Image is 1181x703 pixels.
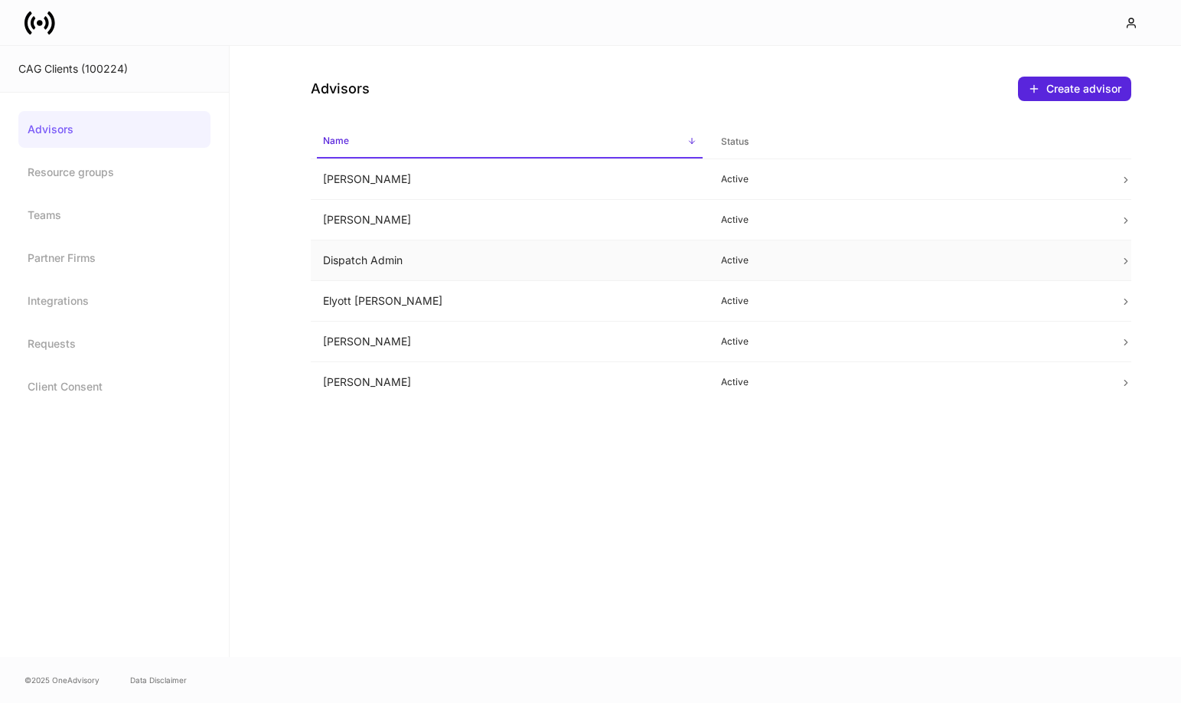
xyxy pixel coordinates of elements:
a: Client Consent [18,368,210,405]
td: [PERSON_NAME] [311,362,710,403]
p: Active [721,173,1095,185]
a: Advisors [18,111,210,148]
p: Active [721,295,1095,307]
p: Active [721,376,1095,388]
button: Create advisor [1018,77,1131,101]
td: Elyott [PERSON_NAME] [311,281,710,322]
span: Name [317,126,703,159]
a: Teams [18,197,210,234]
div: Create advisor [1046,81,1121,96]
td: [PERSON_NAME] [311,322,710,362]
h6: Status [721,134,749,149]
td: Dispatch Admin [311,240,710,281]
h4: Advisors [311,80,370,98]
td: [PERSON_NAME] [311,159,710,200]
p: Active [721,214,1095,226]
a: Resource groups [18,154,210,191]
td: [PERSON_NAME] [311,200,710,240]
a: Requests [18,325,210,362]
h6: Name [323,133,349,148]
p: Active [721,335,1095,348]
a: Partner Firms [18,240,210,276]
span: © 2025 OneAdvisory [24,674,100,686]
a: Data Disclaimer [130,674,187,686]
span: Status [715,126,1101,158]
div: CAG Clients (100224) [18,61,210,77]
p: Active [721,254,1095,266]
a: Integrations [18,283,210,319]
